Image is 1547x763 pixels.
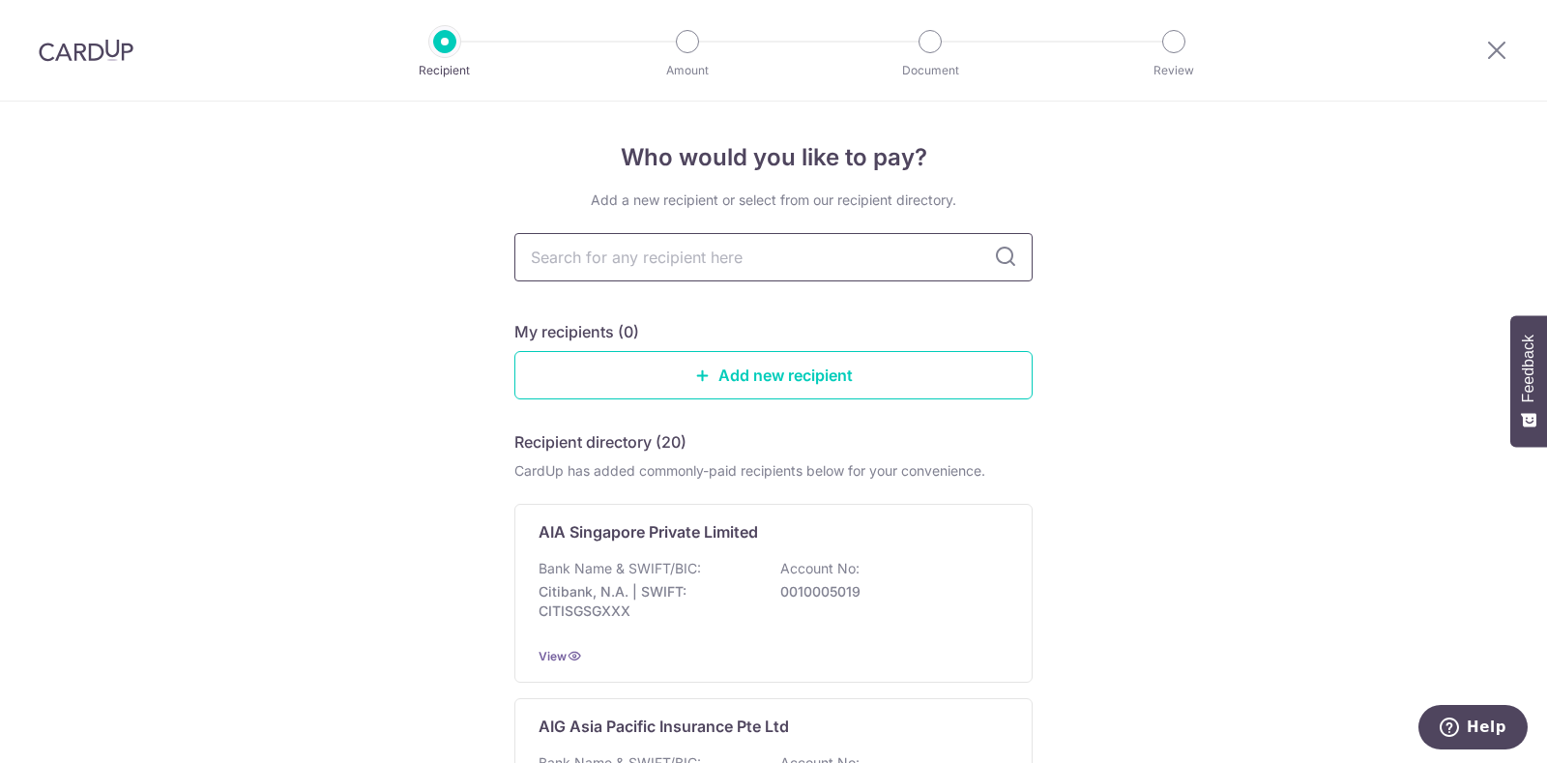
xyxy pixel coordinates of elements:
[616,61,759,80] p: Amount
[514,233,1033,281] input: Search for any recipient here
[1102,61,1245,80] p: Review
[514,191,1033,210] div: Add a new recipient or select from our recipient directory.
[539,715,789,738] p: AIG Asia Pacific Insurance Pte Ltd
[1520,335,1537,402] span: Feedback
[514,140,1033,175] h4: Who would you like to pay?
[373,61,516,80] p: Recipient
[514,320,639,343] h5: My recipients (0)
[539,520,758,543] p: AIA Singapore Private Limited
[514,430,686,454] h5: Recipient directory (20)
[780,582,997,602] p: 0010005019
[859,61,1002,80] p: Document
[39,39,133,62] img: CardUp
[539,582,755,621] p: Citibank, N.A. | SWIFT: CITISGSGXXX
[514,351,1033,399] a: Add new recipient
[539,649,567,663] a: View
[780,559,860,578] p: Account No:
[539,559,701,578] p: Bank Name & SWIFT/BIC:
[1418,705,1528,753] iframe: Opens a widget where you can find more information
[514,461,1033,481] div: CardUp has added commonly-paid recipients below for your convenience.
[1510,315,1547,447] button: Feedback - Show survey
